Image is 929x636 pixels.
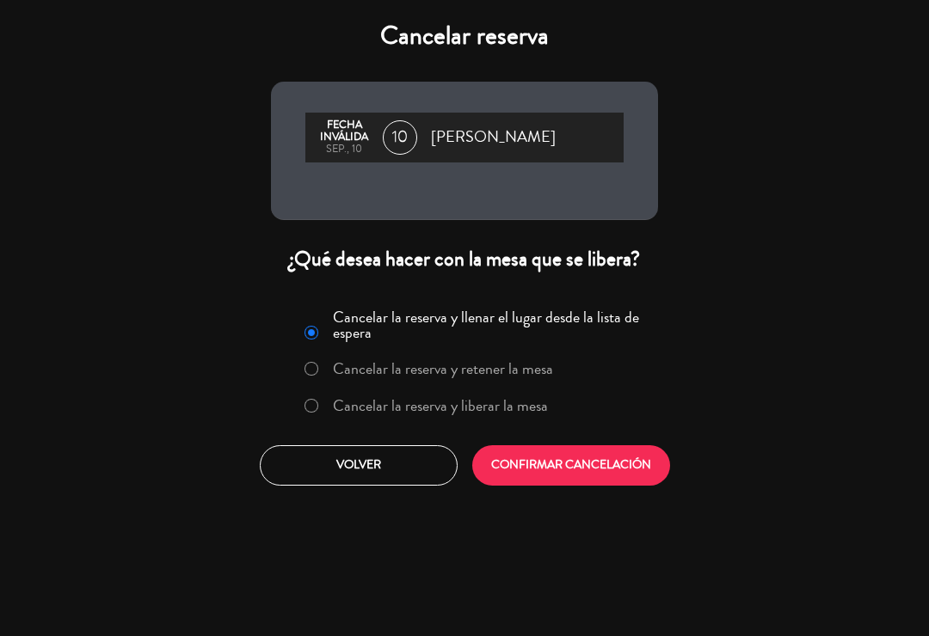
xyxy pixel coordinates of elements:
[333,398,548,413] label: Cancelar la reserva y liberar la mesa
[314,144,374,156] div: sep., 10
[383,120,417,155] span: 10
[271,246,658,272] div: ¿Qué desea hacer con la mesa que se libera?
[260,445,458,486] button: Volver
[472,445,670,486] button: CONFIRMAR CANCELACIÓN
[333,309,648,340] label: Cancelar la reserva y llenar el lugar desde la lista de espera
[333,361,553,376] label: Cancelar la reserva y retener la mesa
[271,21,658,52] h4: Cancelar reserva
[314,119,374,144] div: Fecha inválida
[431,125,556,150] span: [PERSON_NAME]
